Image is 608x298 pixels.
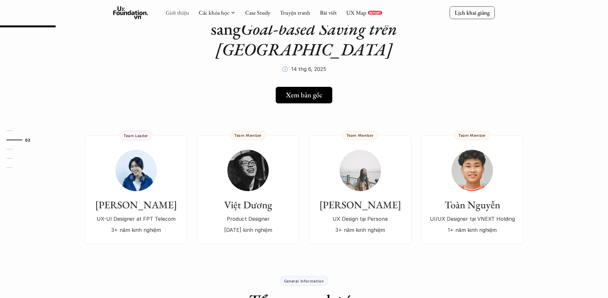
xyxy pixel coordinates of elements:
[369,11,381,15] p: REPORT
[234,133,262,137] p: Team Member
[91,199,181,211] h3: [PERSON_NAME]
[280,9,310,16] a: Truyện tranh
[124,133,148,138] p: Team Leader
[25,137,30,142] strong: 02
[427,199,517,211] h3: Toàn Nguyễn
[421,135,523,244] a: Toàn NguyễnUI/UX Designer tại VNEXT Holding1+ năm kinh nghiệmTeam Member
[245,9,270,16] a: Case Study
[427,214,517,224] p: UI/UX Designer tại VNEXT Holding
[315,225,405,235] p: 3+ năm kinh nghiệm
[276,87,332,103] a: Xem bản gốc
[197,135,299,244] a: Việt DươngProduct Designer[DATE] kinh nghiệmTeam Member
[85,135,187,244] a: [PERSON_NAME]UX-UI Designer at FPT Telecom3+ năm kinh nghiệmTeam Leader
[459,133,486,137] p: Team Member
[309,135,411,244] a: [PERSON_NAME]UX Design tại Persona3+ năm kinh nghiệmTeam Member
[91,214,181,224] p: UX-UI Designer at FPT Telecom
[203,225,293,235] p: [DATE] kinh nghiệm
[315,214,405,224] p: UX Design tại Persona
[166,9,189,16] a: Giới thiệu
[282,64,326,74] p: 🕔 14 thg 6, 2025
[368,11,382,15] a: REPORT
[6,136,37,144] a: 02
[347,133,374,137] p: Team Member
[315,199,405,211] h3: [PERSON_NAME]
[91,225,181,235] p: 3+ năm kinh nghiệm
[427,225,517,235] p: 1+ năm kinh nghiệm
[199,9,229,16] a: Các khóa học
[216,17,401,60] em: Goal-based Saving trên [GEOGRAPHIC_DATA]
[320,9,337,16] a: Bài viết
[286,91,322,99] h5: Xem bản gốc
[450,6,495,19] a: Lịch khai giảng
[203,199,293,211] h3: Việt Dương
[346,9,366,16] a: UX Map
[203,214,293,224] p: Product Designer
[455,9,490,16] p: Lịch khai giảng
[284,279,324,283] p: General Information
